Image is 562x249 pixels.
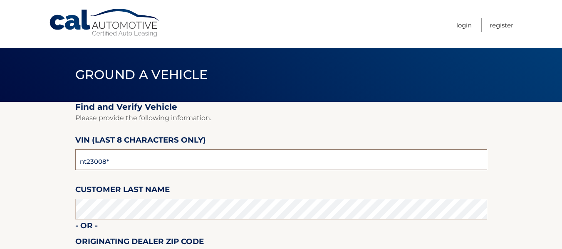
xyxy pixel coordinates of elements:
[75,102,487,112] h2: Find and Verify Vehicle
[75,112,487,124] p: Please provide the following information.
[490,18,513,32] a: Register
[456,18,472,32] a: Login
[75,183,170,199] label: Customer Last Name
[75,219,98,235] label: - or -
[75,67,208,82] span: Ground a Vehicle
[49,8,161,38] a: Cal Automotive
[75,134,206,149] label: VIN (last 8 characters only)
